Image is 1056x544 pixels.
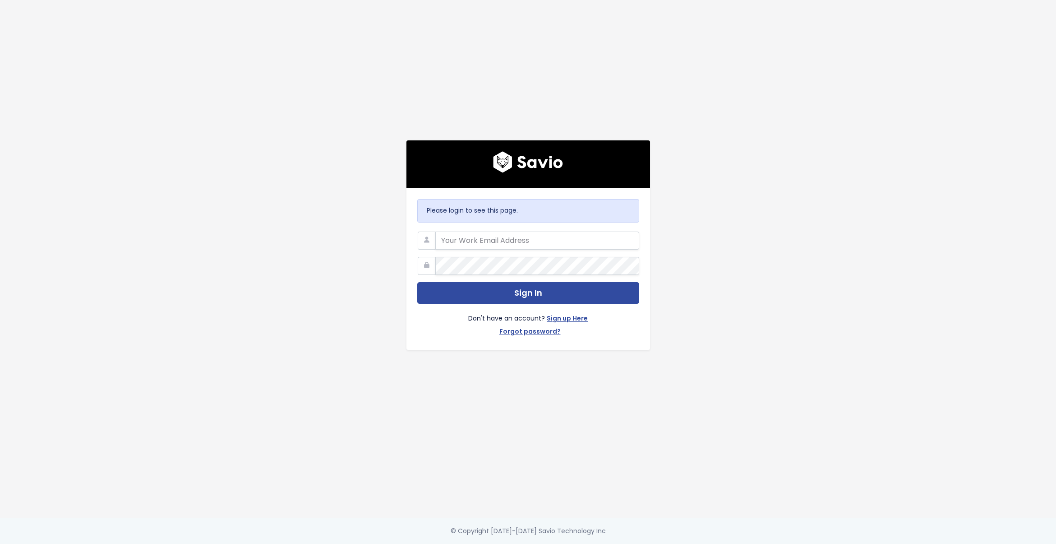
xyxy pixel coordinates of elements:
[547,313,588,326] a: Sign up Here
[417,304,639,339] div: Don't have an account?
[499,326,561,339] a: Forgot password?
[427,205,630,216] p: Please login to see this page.
[435,232,639,250] input: Your Work Email Address
[417,282,639,304] button: Sign In
[493,151,563,173] img: logo600x187.a314fd40982d.png
[451,525,606,537] div: © Copyright [DATE]-[DATE] Savio Technology Inc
